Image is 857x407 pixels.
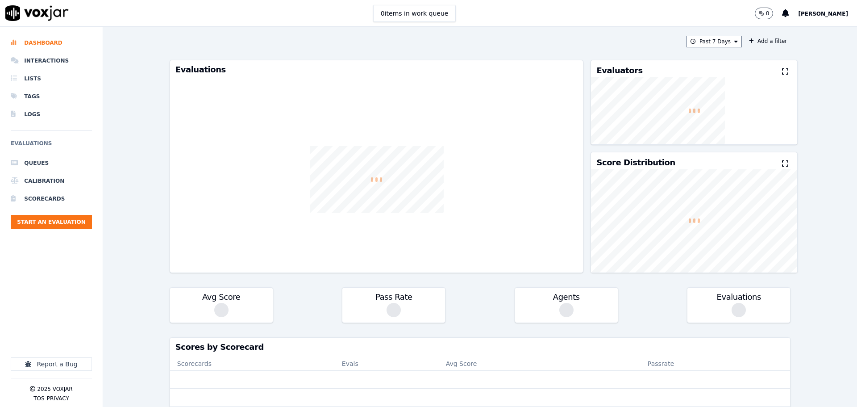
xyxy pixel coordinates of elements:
h6: Evaluations [11,138,92,154]
button: 0 [755,8,774,19]
button: TOS [33,395,44,402]
h3: Evaluators [596,67,642,75]
h3: Evaluations [693,293,785,301]
a: Dashboard [11,34,92,52]
th: Scorecards [170,357,335,371]
a: Scorecards [11,190,92,208]
h3: Score Distribution [596,159,675,167]
a: Queues [11,154,92,172]
a: Lists [11,70,92,88]
h3: Evaluations [175,66,578,74]
button: Add a filter [745,36,790,46]
button: 0items in work queue [373,5,456,22]
th: Avg Score [439,357,592,371]
th: Evals [335,357,439,371]
button: Report a Bug [11,357,92,371]
a: Interactions [11,52,92,70]
button: Past 7 Days [686,36,742,47]
th: Passrate [592,357,730,371]
h3: Agents [520,293,612,301]
a: Calibration [11,172,92,190]
a: Logs [11,105,92,123]
h3: Pass Rate [348,293,440,301]
span: [PERSON_NAME] [798,11,848,17]
button: [PERSON_NAME] [798,8,857,19]
button: Start an Evaluation [11,215,92,229]
h3: Scores by Scorecard [175,343,785,351]
p: 0 [766,10,770,17]
button: 0 [755,8,782,19]
h3: Avg Score [175,293,267,301]
button: Privacy [47,395,69,402]
p: 2025 Voxjar [37,386,72,393]
img: voxjar logo [5,5,69,21]
a: Tags [11,88,92,105]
